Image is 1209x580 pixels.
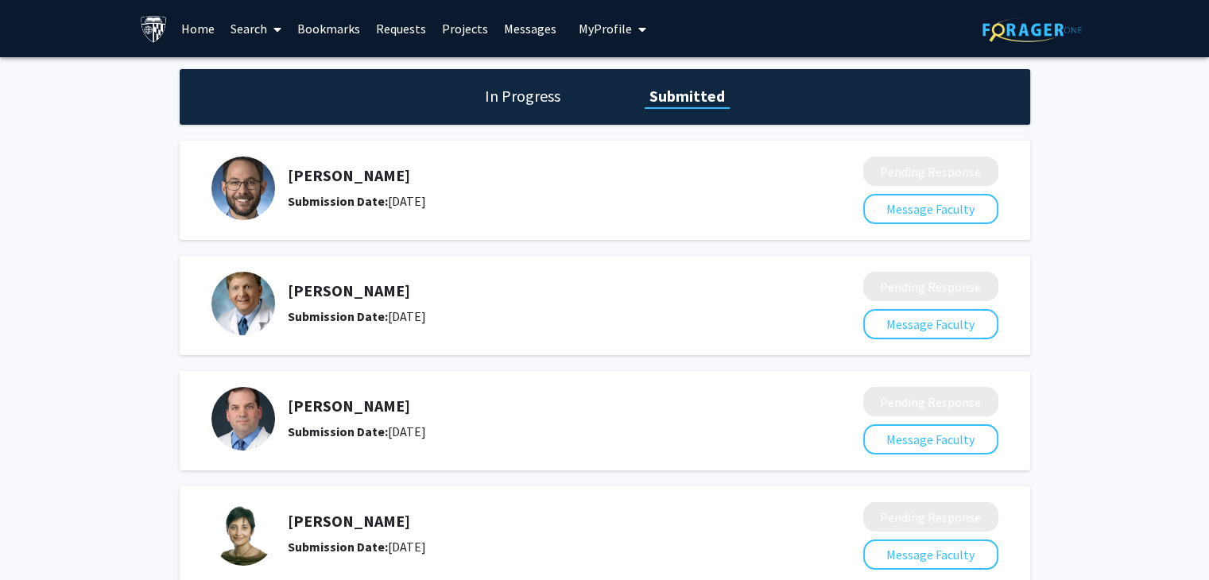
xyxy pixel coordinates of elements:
span: My Profile [579,21,632,37]
img: Profile Picture [211,157,275,220]
h1: In Progress [480,85,565,107]
button: Pending Response [863,157,998,186]
img: Profile Picture [211,387,275,450]
button: Pending Response [863,272,998,301]
div: [DATE] [288,537,779,556]
a: Projects [434,1,496,56]
button: Pending Response [863,387,998,416]
h5: [PERSON_NAME] [288,396,779,416]
a: Requests [368,1,434,56]
button: Message Faculty [863,309,998,339]
button: Message Faculty [863,194,998,224]
iframe: Chat [12,508,68,568]
b: Submission Date: [288,423,388,439]
a: Message Faculty [863,431,998,447]
h5: [PERSON_NAME] [288,281,779,300]
a: Message Faculty [863,201,998,217]
a: Search [223,1,289,56]
h1: Submitted [645,85,730,107]
h5: [PERSON_NAME] [288,166,779,185]
a: Bookmarks [289,1,368,56]
img: Profile Picture [211,272,275,335]
b: Submission Date: [288,308,388,324]
a: Message Faculty [863,547,998,563]
div: [DATE] [288,191,779,211]
a: Message Faculty [863,316,998,332]
img: ForagerOne Logo [982,17,1082,42]
h5: [PERSON_NAME] [288,512,779,531]
a: Messages [496,1,564,56]
img: Johns Hopkins University Logo [140,15,168,43]
img: Profile Picture [211,502,275,566]
div: [DATE] [288,307,779,326]
button: Message Faculty [863,424,998,454]
b: Submission Date: [288,539,388,555]
div: [DATE] [288,422,779,441]
b: Submission Date: [288,193,388,209]
a: Home [173,1,223,56]
button: Message Faculty [863,539,998,570]
button: Pending Response [863,502,998,532]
